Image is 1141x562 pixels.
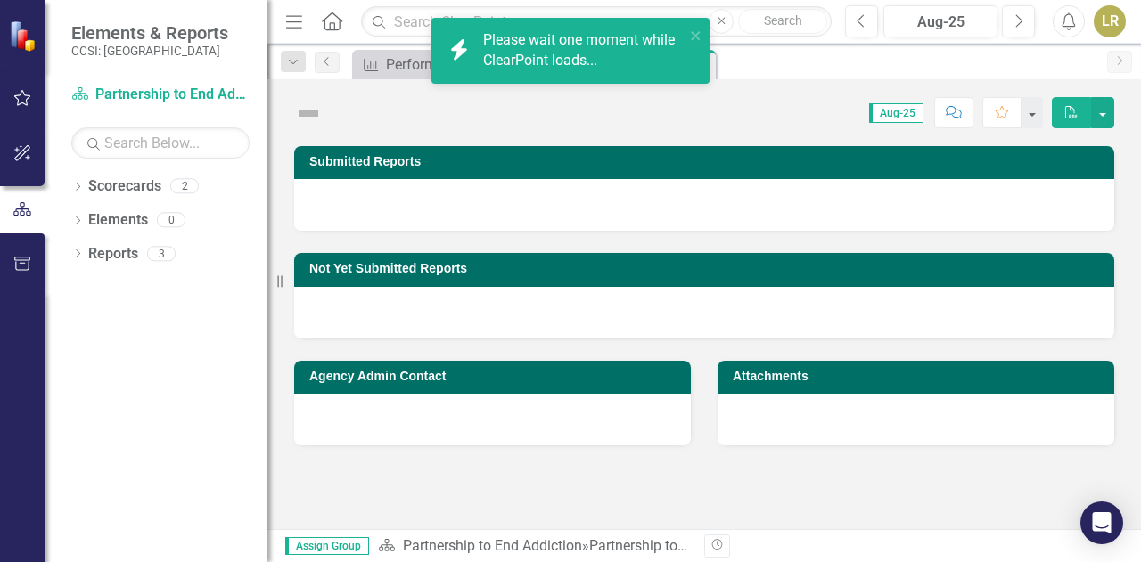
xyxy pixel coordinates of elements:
h3: Attachments [733,370,1105,383]
img: ClearPoint Strategy [9,20,40,51]
div: 3 [147,246,176,261]
input: Search Below... [71,127,250,159]
small: CCSI: [GEOGRAPHIC_DATA] [71,44,228,58]
div: Partnership to End Addiction Landing Page [589,537,859,554]
div: » [378,536,691,557]
a: Scorecards [88,176,161,197]
h3: Submitted Reports [309,155,1105,168]
a: Partnership to End Addiction [71,85,250,105]
button: Aug-25 [883,5,997,37]
h3: Not Yet Submitted Reports [309,262,1105,275]
img: Not Defined [294,99,323,127]
input: Search ClearPoint... [361,6,832,37]
button: LR [1094,5,1126,37]
div: Performance Report [386,53,504,76]
span: Search [764,13,802,28]
div: Please wait one moment while ClearPoint loads... [483,30,685,71]
a: Reports [88,244,138,265]
span: Assign Group [285,537,369,555]
div: 0 [157,213,185,228]
span: Aug-25 [869,103,923,123]
a: Partnership to End Addiction [403,537,582,554]
a: Performance Report [357,53,504,76]
button: Search [738,9,827,34]
div: Aug-25 [890,12,991,33]
button: close [690,25,702,45]
a: Elements [88,210,148,231]
span: Elements & Reports [71,22,228,44]
div: 2 [170,179,199,194]
div: Open Intercom Messenger [1080,501,1123,544]
h3: Agency Admin Contact [309,370,682,383]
